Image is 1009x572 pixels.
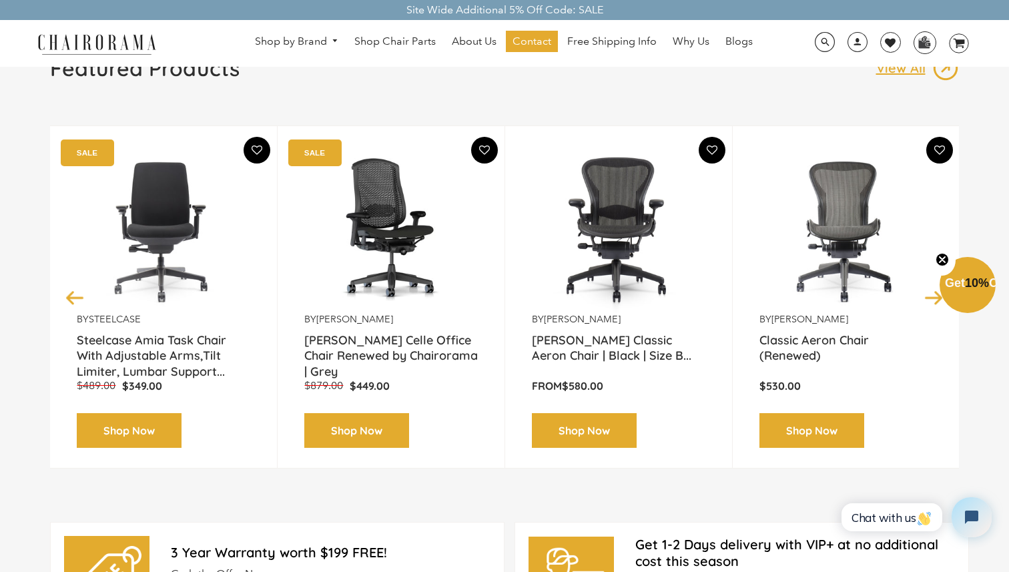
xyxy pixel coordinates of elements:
a: Classic Aeron Chair (Renewed) - chairorama Classic Aeron Chair (Renewed) - chairorama [759,146,933,313]
a: Shop Now [532,413,637,449]
img: Herman Miller Classic Aeron Chair | Black | Size B (Renewed) - chairorama [532,146,705,313]
h1: Featured Products [50,55,240,81]
a: [PERSON_NAME] Celle Office Chair Renewed by Chairorama | Grey [304,332,478,366]
img: Amia Chair by chairorama.com [77,146,250,313]
a: Shop Now [304,413,409,449]
p: by [304,313,478,326]
button: Add To Wishlist [699,137,725,164]
div: Get10%OffClose teaser [940,258,996,314]
button: Close teaser [929,245,956,276]
span: Blogs [725,35,753,49]
a: Shop Chair Parts [348,31,442,52]
button: Previous [63,286,87,309]
button: Add To Wishlist [471,137,498,164]
span: $349.00 [122,379,162,392]
nav: DesktopNavigation [220,31,787,55]
a: [PERSON_NAME] [771,313,848,325]
h2: Get 1-2 Days delivery with VIP+ at no additional cost this season [635,536,955,569]
img: Classic Aeron Chair (Renewed) - chairorama [759,146,933,313]
a: Steelcase [89,313,141,325]
button: Add To Wishlist [926,137,953,164]
a: Shop Now [77,413,182,449]
a: [PERSON_NAME] [544,313,621,325]
p: by [532,313,705,326]
p: From [532,379,705,393]
span: $489.00 [77,379,115,392]
a: Free Shipping Info [561,31,663,52]
img: image_13.png [932,55,959,81]
h2: 3 Year Warranty worth $199 FREE! [171,544,490,561]
a: Featured Products [50,55,240,92]
p: by [77,313,250,326]
span: Free Shipping Info [567,35,657,49]
span: $449.00 [350,379,390,392]
button: Add To Wishlist [244,137,270,164]
a: Classic Aeron Chair (Renewed) [759,332,933,366]
span: Why Us [673,35,709,49]
a: Herman Miller Classic Aeron Chair | Black | Size B (Renewed) - chairorama Herman Miller Classic A... [532,146,705,313]
img: Herman Miller Celle Office Chair Renewed by Chairorama | Grey - chairorama [304,146,478,313]
p: by [759,313,933,326]
a: [PERSON_NAME] [316,313,393,325]
text: SALE [77,148,97,157]
a: Why Us [666,31,716,52]
a: Blogs [719,31,759,52]
a: Shop Now [759,413,864,449]
button: Next [922,286,946,309]
span: Get Off [945,276,1006,290]
img: chairorama [30,32,163,55]
span: About Us [452,35,496,49]
span: Shop Chair Parts [354,35,436,49]
a: About Us [445,31,503,52]
span: $530.00 [759,379,801,392]
span: $879.00 [304,379,343,392]
span: Contact [513,35,551,49]
iframe: Tidio Chat [827,486,1003,549]
a: View All [876,55,959,81]
span: $580.00 [562,379,603,392]
a: Shop by Brand [248,31,346,52]
img: WhatsApp_Image_2024-07-12_at_16.23.01.webp [914,32,935,52]
a: Amia Chair by chairorama.com Renewed Amia Chair chairorama.com [77,146,250,313]
a: [PERSON_NAME] Classic Aeron Chair | Black | Size B... [532,332,705,366]
span: 10% [965,276,989,290]
a: Contact [506,31,558,52]
a: Herman Miller Celle Office Chair Renewed by Chairorama | Grey - chairorama Herman Miller Celle Of... [304,146,478,313]
text: SALE [304,148,325,157]
p: View All [876,59,932,77]
a: Steelcase Amia Task Chair With Adjustable Arms,Tilt Limiter, Lumbar Support... [77,332,250,366]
